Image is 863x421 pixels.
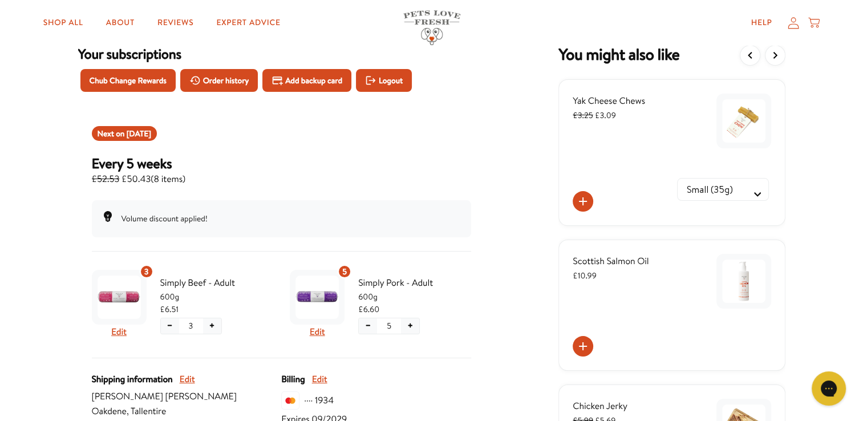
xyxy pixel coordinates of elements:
button: Add backup card [262,69,351,92]
s: £52.53 [92,173,120,185]
h3: Every 5 weeks [92,155,186,172]
span: £10.99 [573,270,596,281]
span: 3 [189,319,193,332]
a: About [97,11,144,34]
span: Simply Beef - Adult [160,276,273,290]
span: Chicken Jerky [573,400,627,412]
button: Increase quantity [203,318,221,334]
button: Decrease quantity [161,318,179,334]
a: Shop All [34,11,92,34]
img: Simply Beef - Adult [98,276,141,319]
span: Yak Cheese Chews [573,95,645,107]
div: 5 units of item: Simply Pork - Adult [338,265,351,278]
div: Subscription for 8 items with cost £50.43. Renews Every 5 weeks [92,155,471,187]
img: Scottish Salmon Oil [722,260,765,303]
span: ···· 1934 [304,393,334,408]
a: Reviews [148,11,202,34]
iframe: Gorgias live chat messenger [806,367,852,410]
span: £6.60 [358,303,379,315]
button: Edit [111,325,127,339]
button: View more items [765,45,785,66]
s: £3.25 [573,110,593,121]
span: Shipping information [92,372,173,387]
div: Subscription product: Simply Pork - Adult [290,265,471,344]
span: 5 [387,319,391,332]
img: svg%3E [281,391,299,410]
button: Edit [312,372,327,387]
span: Billing [281,372,305,387]
h3: Your subscriptions [78,45,485,62]
button: Decrease quantity [359,318,377,334]
span: £6.51 [160,303,179,315]
span: 600g [160,290,273,303]
span: Chub Change Rewards [90,74,167,87]
div: Subscription product: Simply Beef - Adult [92,265,273,344]
div: 3 units of item: Simply Beef - Adult [140,265,153,278]
span: Logout [379,74,403,87]
span: Next on [98,128,151,139]
img: Pets Love Fresh [403,10,460,45]
button: Edit [310,325,325,339]
span: [PERSON_NAME] [PERSON_NAME] [92,389,282,404]
span: Order history [203,74,249,87]
img: Simply Pork - Adult [295,276,339,319]
div: Shipment 2025-11-06T08:55:56.869+00:00 [92,126,157,141]
span: 3 [144,265,149,278]
span: Volume discount applied! [121,213,208,224]
span: £50.43 ( 8 items ) [92,172,186,187]
button: Order history [180,69,258,92]
span: 5 [342,265,347,278]
a: Expert Advice [207,11,289,34]
span: Oakdene, Tallentire [92,404,282,419]
span: Nov 6, 2025 (Europe/London) [127,128,151,139]
span: Simply Pork - Adult [358,276,471,290]
button: Increase quantity [401,318,419,334]
h2: You might also want to add a one time order to your subscription. [558,45,679,66]
button: Chub Change Rewards [80,69,176,92]
span: £3.09 [573,110,615,121]
a: Help [742,11,781,34]
button: Edit [180,372,195,387]
button: View previous items [740,45,760,66]
span: Scottish Salmon Oil [573,255,649,268]
span: Add backup card [285,74,342,87]
button: Logout [356,69,412,92]
img: Yak Cheese Chews [722,99,765,143]
span: 600g [358,290,471,303]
